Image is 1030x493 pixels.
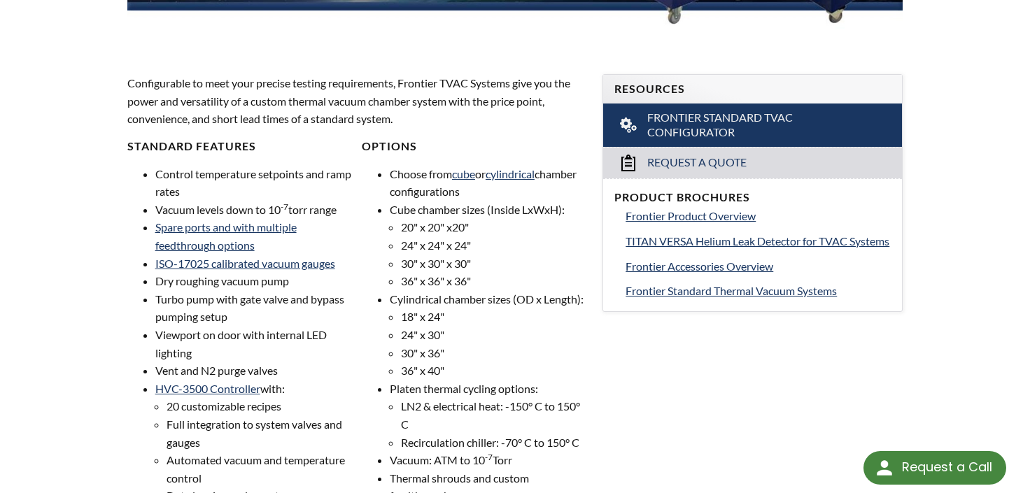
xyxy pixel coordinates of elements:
li: 36" x 36" x 36" [401,272,586,290]
li: Cylindrical chamber sizes (OD x Length): [390,290,586,380]
li: Vent and N2 purge valves [155,362,351,380]
a: Frontier Standard TVAC Configurator [603,103,902,147]
li: Turbo pump with gate valve and bypass pumping setup [155,290,351,326]
a: Frontier Product Overview [626,207,891,225]
li: LN2 & electrical heat: -150° C to 150° C [401,397,586,433]
li: Control temperature setpoints and ramp rates [155,165,351,201]
li: 24" x 24" x 24" [401,236,586,255]
li: Choose from or chamber configurations [390,165,586,201]
span: Request a Quote [647,155,747,170]
div: Request a Call [902,451,992,483]
li: Automated vacuum and temperature control [167,451,351,487]
li: Vacuum levels down to 10 torr range [155,201,351,219]
li: Dry roughing vacuum pump [155,272,351,290]
li: Recirculation chiller: -70° C to 150° C [401,434,586,452]
a: HVC-3500 Controller [155,382,260,395]
li: Viewport on door with internal LED lighting [155,326,351,362]
span: Frontier Standard Thermal Vacuum Systems [626,284,837,297]
div: Request a Call [863,451,1006,485]
li: 20 customizable recipes [167,397,351,415]
h4: Product Brochures [614,190,891,205]
li: 18" x 24" [401,308,586,326]
a: Frontier Accessories Overview [626,257,891,276]
a: TITAN VERSA Helium Leak Detector for TVAC Systems [626,232,891,250]
a: cylindrical [486,167,535,180]
a: Frontier Standard Thermal Vacuum Systems [626,282,891,300]
sup: -7 [281,201,288,212]
img: round button [873,457,896,479]
li: Platen thermal cycling options: [390,380,586,451]
a: ISO-17025 calibrated vacuum gauges [155,257,335,270]
li: Cube chamber sizes (Inside LxWxH): [390,201,586,290]
p: Configurable to meet your precise testing requirements, Frontier TVAC Systems give you the power ... [127,74,586,128]
span: TITAN VERSA Helium Leak Detector for TVAC Systems [626,234,889,248]
a: cube [452,167,475,180]
li: 24" x 30" [401,326,586,344]
h4: Resources [614,82,891,97]
sup: -7 [485,452,493,462]
li: 20" x 20" x20" [401,218,586,236]
a: Spare ports and with multiple feedthrough options [155,220,297,252]
span: Frontier Product Overview [626,209,756,222]
a: Request a Quote [603,147,902,178]
li: Vacuum: ATM to 10 Torr [390,451,586,469]
li: 30" x 30" x 30" [401,255,586,273]
h4: Standard Features [127,139,351,154]
li: 36" x 40" [401,362,586,380]
li: Full integration to system valves and gauges [167,415,351,451]
span: Frontier Standard TVAC Configurator [647,110,859,140]
h4: Options [362,139,586,154]
li: 30" x 36" [401,344,586,362]
span: Frontier Accessories Overview [626,259,773,273]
